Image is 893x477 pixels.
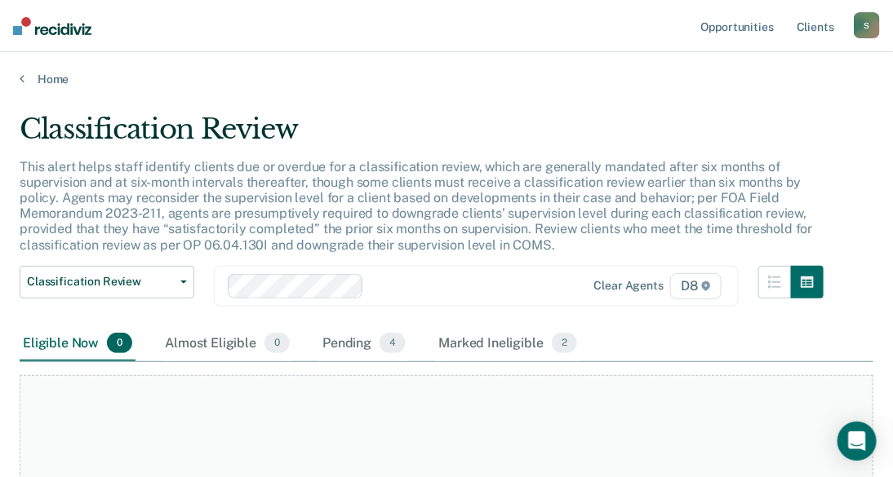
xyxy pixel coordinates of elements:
[264,333,290,354] span: 0
[27,275,174,289] span: Classification Review
[107,333,132,354] span: 0
[20,159,813,253] p: This alert helps staff identify clients due or overdue for a classification review, which are gen...
[20,326,136,362] div: Eligible Now0
[319,326,409,362] div: Pending4
[670,273,722,299] span: D8
[20,266,194,298] button: Classification Review
[20,113,824,159] div: Classification Review
[380,333,406,354] span: 4
[20,72,873,86] a: Home
[435,326,580,362] div: Marked Ineligible2
[162,326,293,362] div: Almost Eligible0
[594,279,664,293] div: Clear agents
[854,12,880,38] button: S
[837,422,877,461] div: Open Intercom Messenger
[552,333,577,354] span: 2
[13,17,91,35] img: Recidiviz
